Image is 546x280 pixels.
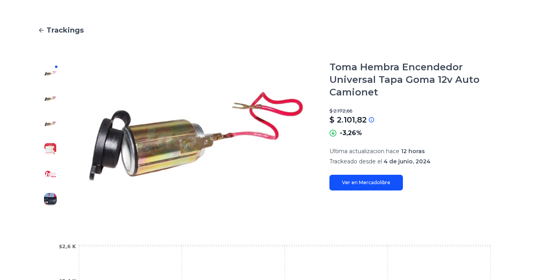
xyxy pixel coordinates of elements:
a: Trackings [38,25,508,36]
p: -3,26% [340,128,362,138]
img: Toma Hembra Encendedor Universal Tapa Goma 12v Auto Camionet [44,143,57,155]
span: Trackings [46,25,84,36]
img: Toma Hembra Encendedor Universal Tapa Goma 12v Auto Camionet [44,168,57,180]
span: 4 de junio, 2024 [384,158,430,165]
img: Toma Hembra Encendedor Universal Tapa Goma 12v Auto Camionet [44,92,57,105]
img: Toma Hembra Encendedor Universal Tapa Goma 12v Auto Camionet [44,67,57,80]
tspan: $2,6 K [59,244,76,249]
img: Toma Hembra Encendedor Universal Tapa Goma 12v Auto Camionet [79,61,314,212]
img: Toma Hembra Encendedor Universal Tapa Goma 12v Auto Camionet [44,193,57,205]
p: $ 2.172,66 [329,108,508,114]
p: $ 2.101,82 [329,114,367,125]
a: Ver en Mercadolibre [329,175,403,190]
span: Trackeado desde el [329,158,382,165]
img: Toma Hembra Encendedor Universal Tapa Goma 12v Auto Camionet [44,117,57,130]
span: Ultima actualizacion hace [329,148,399,155]
span: 12 horas [401,148,425,155]
h1: Toma Hembra Encendedor Universal Tapa Goma 12v Auto Camionet [329,61,508,99]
